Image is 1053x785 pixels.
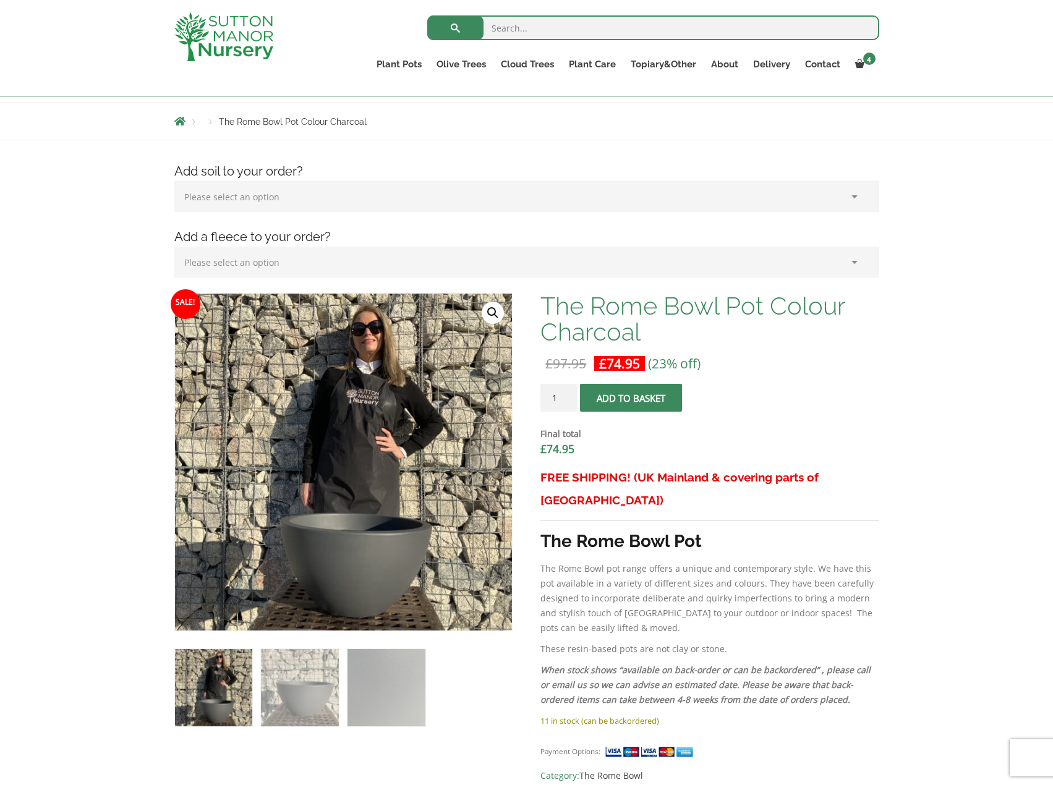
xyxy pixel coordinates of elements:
img: payment supported [605,745,697,758]
p: 11 in stock (can be backordered) [540,713,879,728]
a: The Rome Bowl [579,770,643,781]
input: Search... [427,15,879,40]
a: Olive Trees [429,56,493,73]
span: Category: [540,768,879,783]
h3: FREE SHIPPING! (UK Mainland & covering parts of [GEOGRAPHIC_DATA]) [540,466,879,512]
a: Plant Care [561,56,623,73]
img: The Rome Bowl Pot Colour Charcoal [175,649,252,726]
h4: Add a fleece to your order? [165,227,889,247]
span: £ [540,441,547,456]
bdi: 74.95 [599,355,640,372]
a: View full-screen image gallery [482,302,504,324]
span: Sale! [171,289,200,319]
nav: Breadcrumbs [174,116,879,126]
a: Cloud Trees [493,56,561,73]
span: (23% off) [648,355,701,372]
span: The Rome Bowl Pot Colour Charcoal [219,117,367,127]
a: Contact [798,56,848,73]
a: Topiary&Other [623,56,704,73]
input: Product quantity [540,384,578,412]
small: Payment Options: [540,747,600,756]
bdi: 74.95 [540,441,574,456]
dt: Final total [540,426,879,441]
span: £ [545,355,553,372]
p: These resin-based pots are not clay or stone. [540,642,879,656]
h1: The Rome Bowl Pot Colour Charcoal [540,293,879,345]
img: The Rome Bowl Pot Colour Charcoal - Image 3 [347,649,425,726]
p: The Rome Bowl pot range offers a unique and contemporary style. We have this pot available in a v... [540,561,879,635]
button: Add to basket [580,384,682,412]
bdi: 97.95 [545,355,586,372]
a: Plant Pots [369,56,429,73]
img: The Rome Bowl Pot Colour Charcoal - Image 2 [261,649,338,726]
a: About [704,56,746,73]
img: logo [174,12,273,61]
span: £ [599,355,607,372]
em: When stock shows “available on back-order or can be backordered” , please call or email us so we ... [540,664,871,705]
a: 4 [848,56,879,73]
h4: Add soil to your order? [165,162,889,181]
a: Delivery [746,56,798,73]
span: 4 [863,53,876,65]
strong: The Rome Bowl Pot [540,531,702,551]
